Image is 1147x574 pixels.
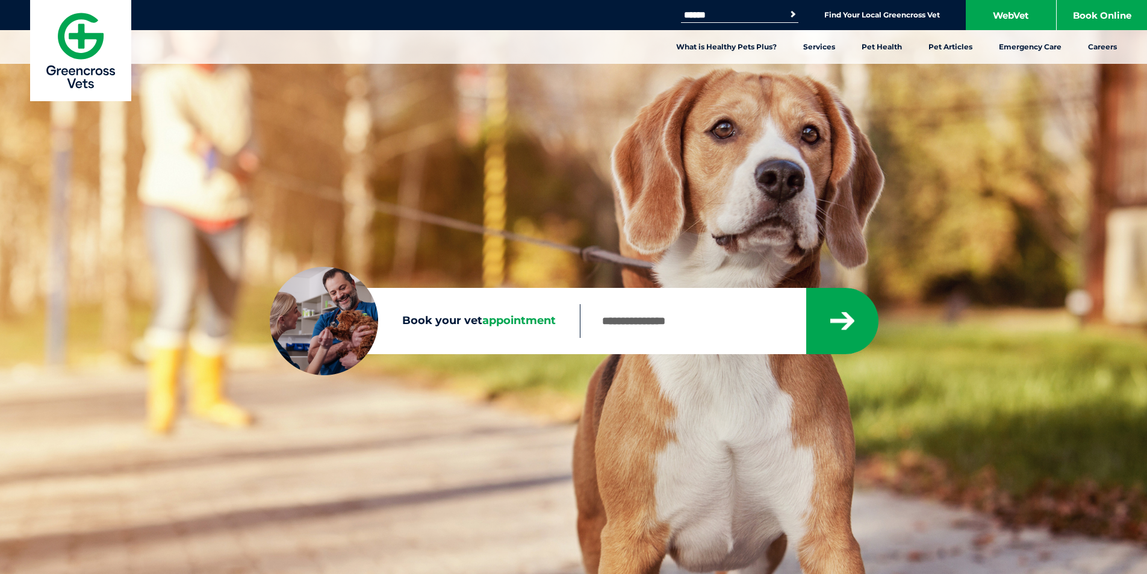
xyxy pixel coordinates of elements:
[1075,30,1130,64] a: Careers
[986,30,1075,64] a: Emergency Care
[848,30,915,64] a: Pet Health
[915,30,986,64] a: Pet Articles
[482,314,556,327] span: appointment
[790,30,848,64] a: Services
[787,8,799,20] button: Search
[824,10,940,20] a: Find Your Local Greencross Vet
[663,30,790,64] a: What is Healthy Pets Plus?
[270,312,580,330] label: Book your vet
